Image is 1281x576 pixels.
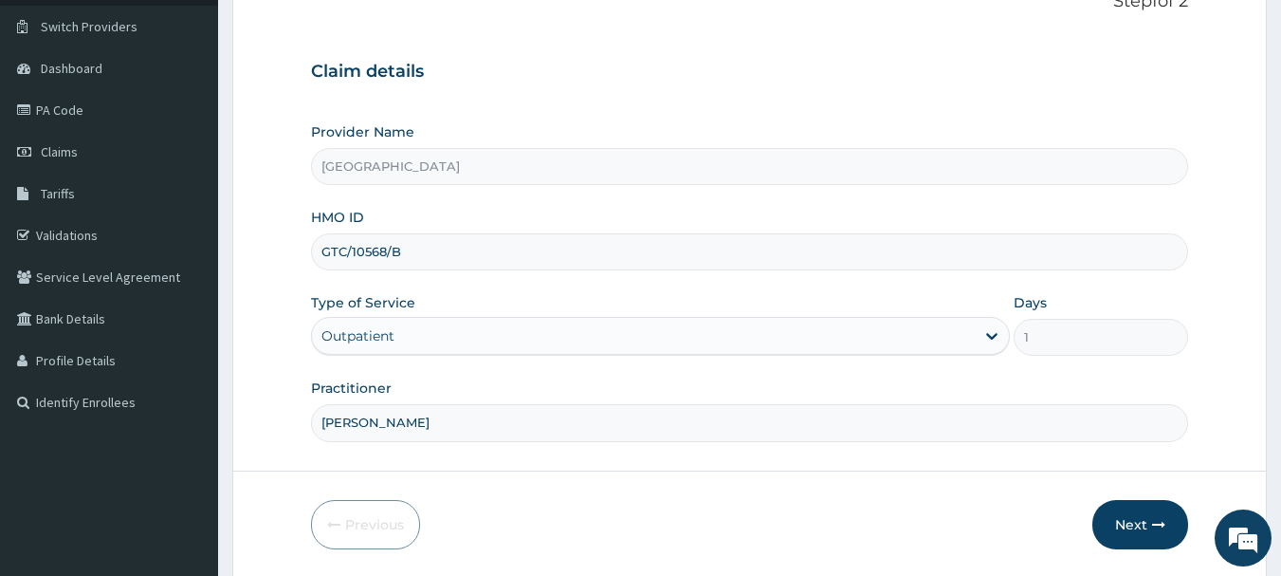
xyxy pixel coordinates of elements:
input: Enter HMO ID [311,233,1189,270]
label: Type of Service [311,293,415,312]
input: Enter Name [311,404,1189,441]
button: Previous [311,500,420,549]
button: Next [1092,500,1188,549]
span: Tariffs [41,185,75,202]
label: Practitioner [311,379,392,398]
span: Claims [41,143,78,160]
span: Dashboard [41,60,102,77]
label: Provider Name [311,122,414,141]
div: Outpatient [321,326,394,345]
label: HMO ID [311,208,364,227]
label: Days [1014,293,1047,312]
span: Switch Providers [41,18,137,35]
h3: Claim details [311,62,1189,83]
